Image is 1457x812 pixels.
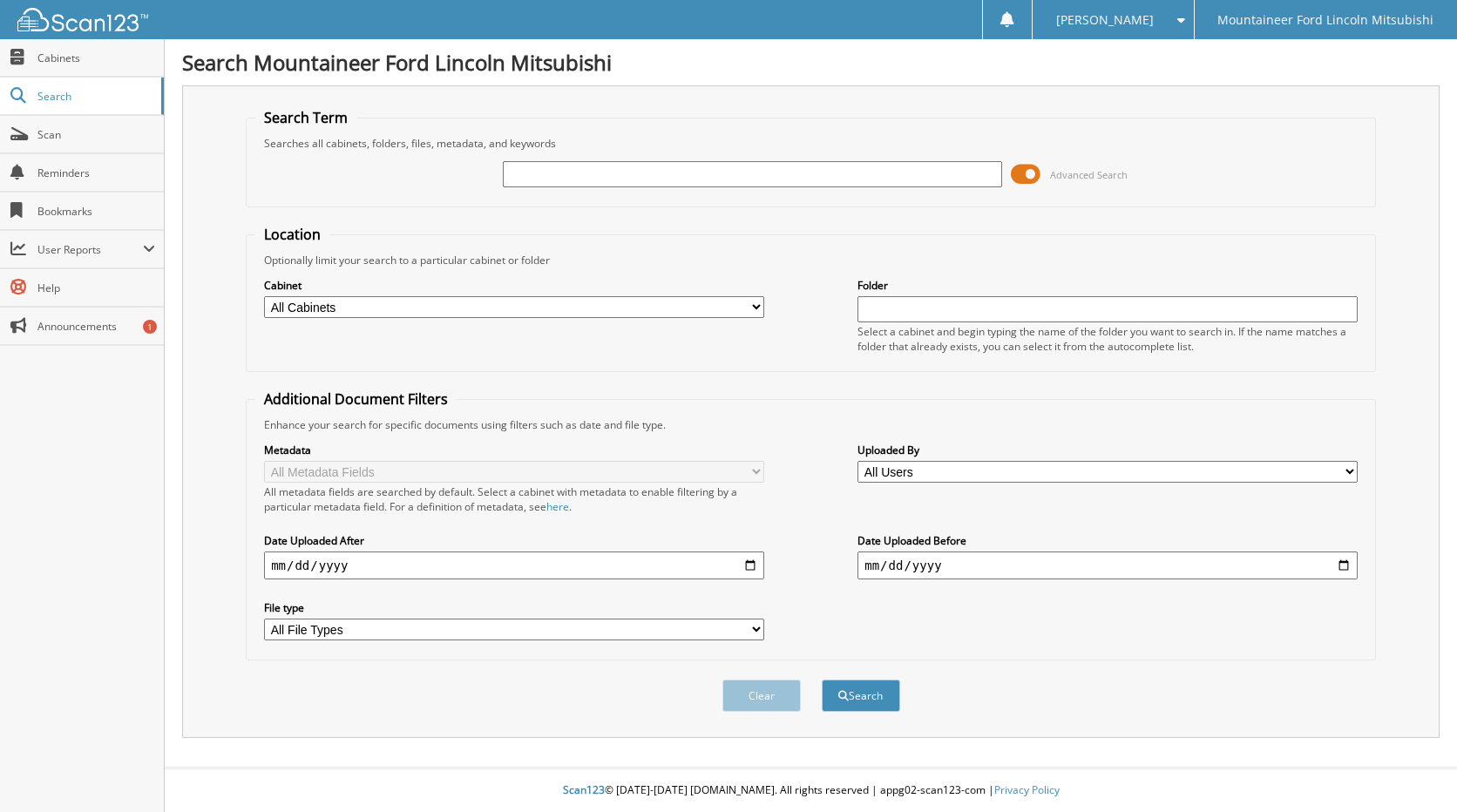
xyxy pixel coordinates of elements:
[264,484,764,514] div: All metadata fields are searched by default. Select a cabinet with metadata to enable filtering b...
[264,551,764,579] input: start
[994,782,1060,797] a: Privacy Policy
[857,443,1358,457] label: Uploaded By
[255,108,356,127] legend: Search Term
[255,389,457,409] legend: Additional Document Filters
[563,782,605,797] span: Scan123
[264,278,764,293] label: Cabinet
[546,499,569,514] a: here
[37,166,155,180] span: Reminders
[165,769,1457,812] div: © [DATE]-[DATE] [DOMAIN_NAME]. All rights reserved | appg02-scan123-com |
[17,8,148,31] img: scan123-logo-white.svg
[722,680,801,712] button: Clear
[1217,15,1433,25] span: Mountaineer Ford Lincoln Mitsubishi
[37,127,155,142] span: Scan
[143,320,157,334] div: 1
[1056,15,1154,25] span: [PERSON_NAME]
[255,253,1366,267] div: Optionally limit your search to a particular cabinet or folder
[37,89,152,104] span: Search
[255,417,1366,432] div: Enhance your search for specific documents using filters such as date and file type.
[857,533,1358,548] label: Date Uploaded Before
[37,319,155,334] span: Announcements
[857,278,1358,293] label: Folder
[857,324,1358,354] div: Select a cabinet and begin typing the name of the folder you want to search in. If the name match...
[1050,168,1128,181] span: Advanced Search
[37,204,155,219] span: Bookmarks
[37,242,143,257] span: User Reports
[37,51,155,65] span: Cabinets
[264,443,764,457] label: Metadata
[37,281,155,295] span: Help
[264,533,764,548] label: Date Uploaded After
[255,136,1366,151] div: Searches all cabinets, folders, files, metadata, and keywords
[255,225,329,244] legend: Location
[1370,728,1457,812] iframe: Chat Widget
[264,600,764,615] label: File type
[822,680,900,712] button: Search
[182,48,1440,77] h1: Search Mountaineer Ford Lincoln Mitsubishi
[857,551,1358,579] input: end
